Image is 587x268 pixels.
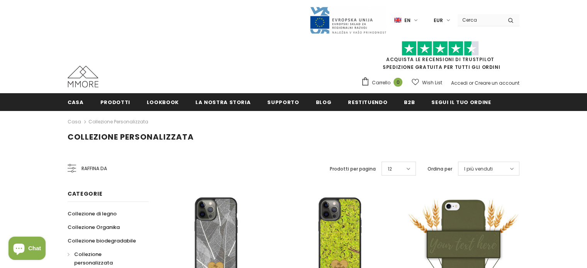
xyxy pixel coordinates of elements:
[404,93,415,111] a: B2B
[388,165,392,173] span: 12
[422,79,442,87] span: Wish List
[68,117,81,126] a: Casa
[68,131,194,142] span: Collezione personalizzata
[267,99,299,106] span: supporto
[88,118,148,125] a: Collezione personalizzata
[81,164,107,173] span: Raffina da
[330,165,376,173] label: Prodotti per pagina
[309,6,387,34] img: Javni Razpis
[195,93,251,111] a: La nostra storia
[100,99,130,106] span: Prodotti
[68,234,136,248] a: Collezione biodegradabile
[68,210,117,217] span: Collezione di legno
[404,17,411,24] span: en
[348,93,387,111] a: Restituendo
[316,99,332,106] span: Blog
[361,77,406,89] a: Carrello 0
[361,44,519,70] span: SPEDIZIONE GRATUITA PER TUTTI GLI ORDINI
[68,220,120,234] a: Collezione Organika
[412,76,442,89] a: Wish List
[309,17,387,23] a: Javni Razpis
[267,93,299,111] a: supporto
[434,17,443,24] span: EUR
[428,165,452,173] label: Ordina per
[431,93,491,111] a: Segui il tuo ordine
[464,165,493,173] span: I più venduti
[394,17,401,24] img: i-lang-1.png
[458,14,502,26] input: Search Site
[402,41,479,56] img: Fidati di Pilot Stars
[68,66,98,87] img: Casi MMORE
[68,93,84,111] a: Casa
[386,56,494,63] a: Acquista le recensioni di TrustPilot
[475,80,519,86] a: Creare un account
[147,99,179,106] span: Lookbook
[404,99,415,106] span: B2B
[431,99,491,106] span: Segui il tuo ordine
[68,190,102,198] span: Categorie
[6,237,48,262] inbox-online-store-chat: Shopify online store chat
[68,237,136,244] span: Collezione biodegradabile
[469,80,473,86] span: or
[316,93,332,111] a: Blog
[68,99,84,106] span: Casa
[100,93,130,111] a: Prodotti
[195,99,251,106] span: La nostra storia
[68,207,117,220] a: Collezione di legno
[68,224,120,231] span: Collezione Organika
[451,80,468,86] a: Accedi
[348,99,387,106] span: Restituendo
[372,79,390,87] span: Carrello
[147,93,179,111] a: Lookbook
[394,78,402,87] span: 0
[74,251,113,266] span: Collezione personalizzata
